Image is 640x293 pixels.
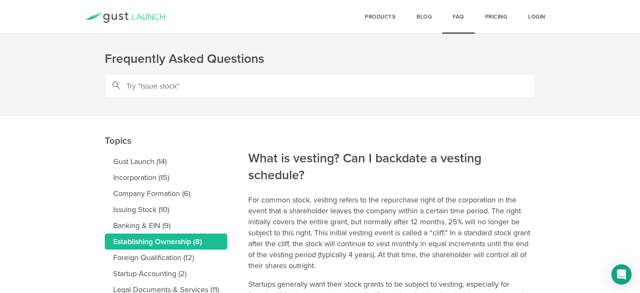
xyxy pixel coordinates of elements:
[105,153,227,169] a: Gust Launch (14)
[611,264,632,285] div: Open Intercom Messenger
[105,218,227,234] a: Banking & EIN (9)
[105,234,227,250] a: Establishing Ownership (8)
[105,185,227,202] a: Company Formation (6)
[105,75,227,149] h2: Topics
[105,51,536,67] h1: Frequently Asked Questions
[248,194,536,271] p: For common stock, vesting refers to the repurchase right of the corporation in the event that a s...
[105,74,536,98] input: Try "Issue stock"
[105,169,227,185] a: Incorporation (15)
[105,202,227,218] a: Issuing Stock (10)
[105,250,227,266] a: Foreign Qualification (12)
[105,266,227,282] a: Startup Accounting (2)
[248,93,536,184] h2: What is vesting? Can I backdate a vesting schedule?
